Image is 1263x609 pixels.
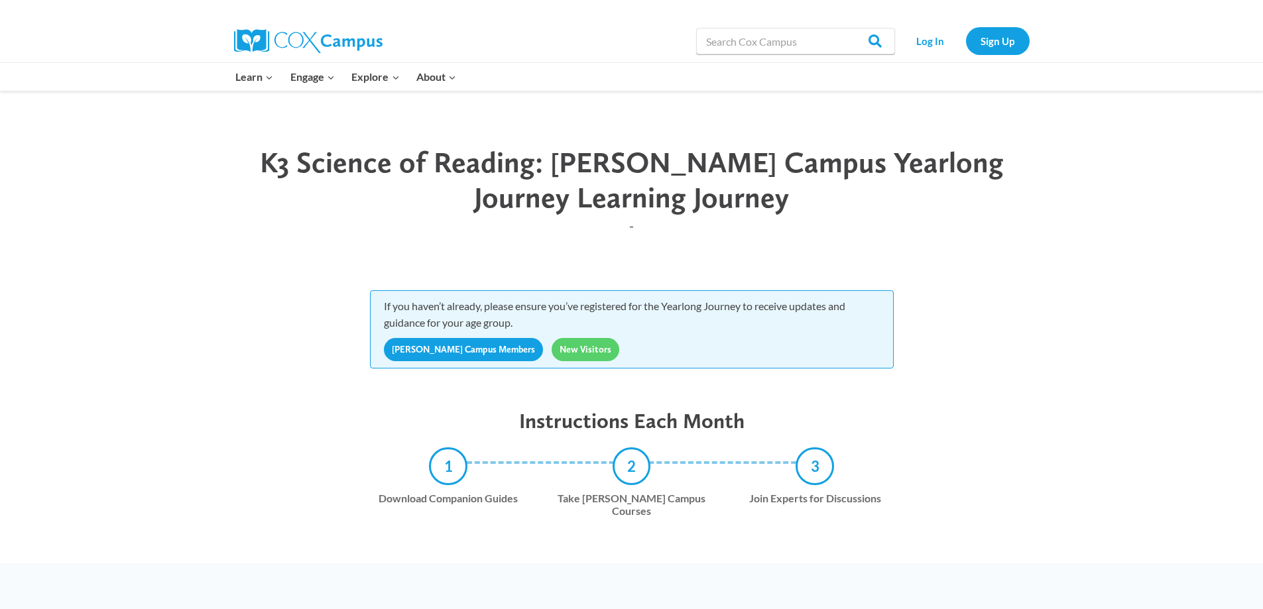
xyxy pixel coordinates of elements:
a: New Visitors [552,338,619,362]
span: Engage [290,68,335,85]
span: About [416,68,456,85]
img: Cox Campus [234,29,383,53]
header: - [234,131,1030,250]
li: Join Experts for Discussions [737,447,894,518]
div: If you haven’t already, please ensure you’ve registered for the Yearlong Journey to receive updat... [384,298,880,362]
a: Sign Up [966,27,1030,54]
a: [PERSON_NAME] Campus Members [384,338,543,362]
nav: Primary Navigation [227,63,465,91]
h2: Instructions Each Month [370,408,894,433]
li: Download Companion Guides [370,447,527,518]
a: Log In [902,27,959,54]
nav: Secondary Navigation [902,27,1030,54]
input: Search Cox Campus [696,28,895,54]
span: Explore [351,68,399,85]
h1: K3 Science of Reading: [PERSON_NAME] Campus Yearlong Journey Learning Journey [234,145,1030,215]
span: Learn [235,68,273,85]
li: Take [PERSON_NAME] Campus Courses [553,447,710,518]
